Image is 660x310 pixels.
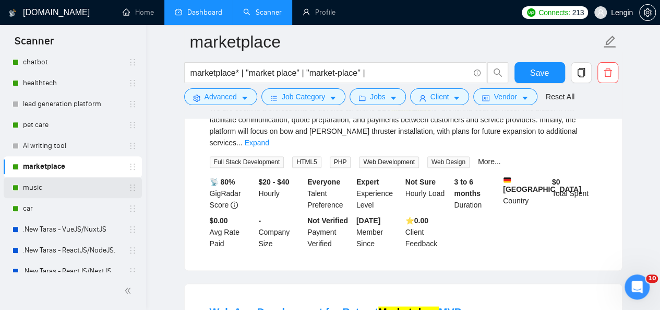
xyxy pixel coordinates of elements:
[482,94,489,102] span: idcard
[356,178,379,186] b: Expert
[128,100,137,108] span: holder
[256,176,305,211] div: Hourly
[128,183,137,192] span: holder
[231,201,238,209] span: info-circle
[571,68,591,77] span: copy
[478,157,501,166] a: More...
[190,29,601,55] input: Scanner name...
[487,62,508,83] button: search
[305,176,354,211] div: Talent Preference
[354,215,403,249] div: Member Since
[390,94,397,102] span: caret-down
[494,91,517,102] span: Vendor
[550,176,599,211] div: Total Spent
[128,121,137,129] span: holder
[453,94,460,102] span: caret-down
[521,94,529,102] span: caret-down
[190,66,469,79] input: Search Freelance Jobs...
[427,156,470,168] span: Web Design
[527,8,535,17] img: upwork-logo.png
[640,8,655,17] span: setting
[603,35,617,49] span: edit
[9,5,16,21] img: logo
[452,176,501,211] div: Duration
[128,142,137,150] span: holder
[128,225,137,234] span: holder
[598,68,618,77] span: delete
[514,62,565,83] button: Save
[128,58,137,66] span: holder
[370,91,386,102] span: Jobs
[639,4,656,21] button: setting
[236,139,243,147] span: ...
[128,267,137,275] span: holder
[350,88,406,105] button: folderJobscaret-down
[282,91,325,102] span: Job Category
[405,178,436,186] b: Not Sure
[419,94,426,102] span: user
[241,94,248,102] span: caret-down
[23,261,122,282] a: .New Taras - ReactJS/NextJS.
[410,88,470,105] button: userClientcaret-down
[256,215,305,249] div: Company Size
[184,88,257,105] button: settingAdvancedcaret-down
[210,102,597,148] div: We are seeking a professional to develop an online B2C for brokering boat services. The platform ...
[128,79,137,87] span: holder
[359,156,419,168] span: Web Development
[473,88,537,105] button: idcardVendorcaret-down
[488,68,508,77] span: search
[23,135,122,156] a: AI writing tool
[501,176,550,211] div: Country
[128,163,137,171] span: holder
[175,8,222,17] a: dashboardDashboard
[208,176,257,211] div: GigRadar Score
[210,216,228,225] b: $0.00
[123,8,154,17] a: homeHome
[503,176,581,193] b: [GEOGRAPHIC_DATA]
[330,156,351,168] span: PHP
[405,216,428,225] b: ⭐️ 0.00
[538,7,570,18] span: Connects:
[124,285,135,296] span: double-left
[597,62,618,83] button: delete
[210,178,235,186] b: 📡 80%
[530,66,549,79] span: Save
[303,8,335,17] a: userProfile
[6,33,62,55] span: Scanner
[354,176,403,211] div: Experience Level
[430,91,449,102] span: Client
[208,215,257,249] div: Avg Rate Paid
[552,178,560,186] b: $ 0
[403,215,452,249] div: Client Feedback
[329,94,337,102] span: caret-down
[356,216,380,225] b: [DATE]
[358,94,366,102] span: folder
[261,88,345,105] button: barsJob Categorycaret-down
[23,73,122,94] a: healthtech
[572,7,583,18] span: 213
[546,91,574,102] a: Reset All
[307,216,348,225] b: Not Verified
[625,274,650,300] iframe: Intercom live chat
[258,216,261,225] b: -
[210,156,284,168] span: Full Stack Development
[128,204,137,213] span: holder
[305,215,354,249] div: Payment Verified
[639,8,656,17] a: setting
[23,240,122,261] a: .New Taras - ReactJS/NodeJS.
[503,176,511,183] img: 🇩🇪
[23,156,122,177] a: marketplace
[23,198,122,219] a: car
[23,177,122,198] a: music
[193,94,200,102] span: setting
[270,94,278,102] span: bars
[243,8,282,17] a: searchScanner
[23,52,122,73] a: chatbot
[597,9,604,16] span: user
[205,91,237,102] span: Advanced
[646,274,658,283] span: 10
[454,178,481,198] b: 3 to 6 months
[403,176,452,211] div: Hourly Load
[474,70,481,76] span: info-circle
[23,114,122,135] a: pet care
